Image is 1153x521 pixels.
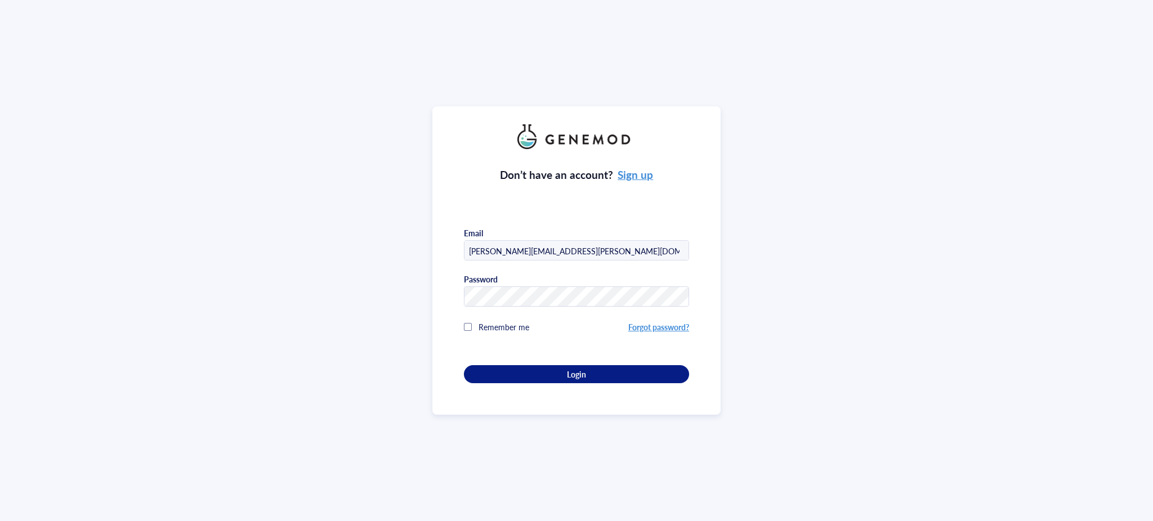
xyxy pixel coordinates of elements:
img: genemod_logo_light-BcqUzbGq.png [517,124,636,149]
a: Sign up [618,167,653,182]
span: Remember me [479,321,529,333]
button: Login [464,365,689,383]
div: Password [464,274,498,284]
a: Forgot password? [628,321,689,333]
span: Login [567,369,586,379]
div: Email [464,228,483,238]
div: Don’t have an account? [500,167,654,183]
